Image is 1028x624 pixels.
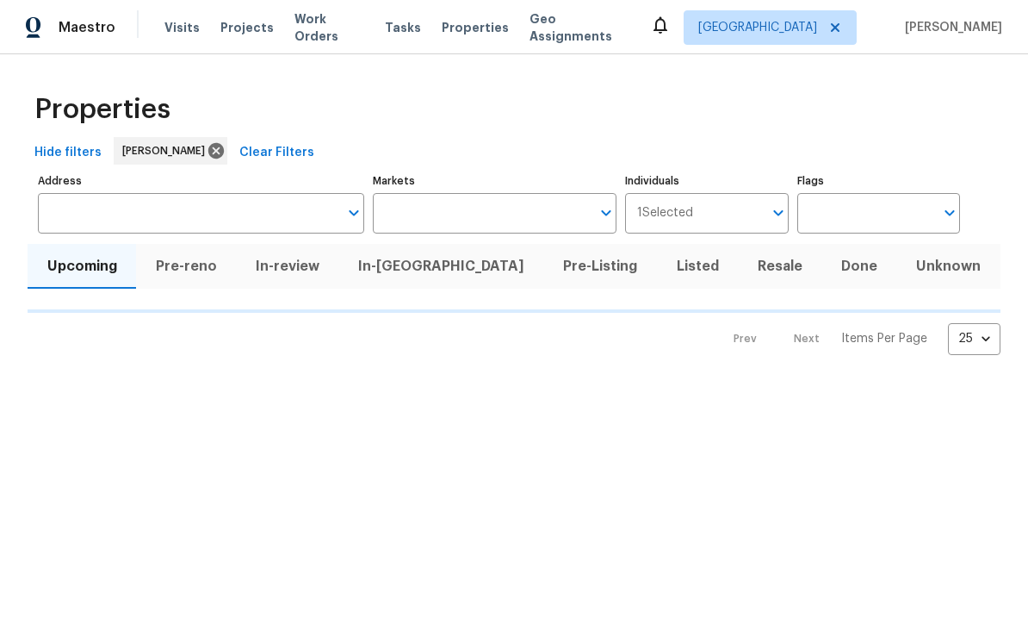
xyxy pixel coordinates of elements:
span: Hide filters [34,142,102,164]
button: Open [594,201,618,225]
label: Address [38,176,364,186]
span: Listed [667,254,728,278]
nav: Pagination Navigation [717,323,1000,355]
p: Items Per Page [841,330,927,347]
span: Resale [748,254,811,278]
span: Pre-Listing [554,254,647,278]
label: Flags [797,176,960,186]
button: Open [766,201,790,225]
span: Done [833,254,887,278]
span: 1 Selected [637,206,693,221]
span: In-review [246,254,328,278]
span: Properties [34,101,170,118]
label: Individuals [625,176,788,186]
span: Projects [220,19,274,36]
span: Work Orders [294,10,364,45]
span: Upcoming [38,254,126,278]
span: In-[GEOGRAPHIC_DATA] [350,254,534,278]
button: Open [342,201,366,225]
span: Geo Assignments [529,10,629,45]
span: Maestro [59,19,115,36]
span: [GEOGRAPHIC_DATA] [698,19,817,36]
span: Unknown [907,254,990,278]
span: [PERSON_NAME] [122,142,212,159]
span: Pre-reno [146,254,226,278]
div: 25 [948,316,1000,361]
button: Clear Filters [232,137,321,169]
button: Open [938,201,962,225]
div: [PERSON_NAME] [114,137,227,165]
label: Markets [373,176,617,186]
span: Visits [164,19,200,36]
span: Tasks [385,22,421,34]
span: [PERSON_NAME] [898,19,1002,36]
span: Properties [442,19,509,36]
button: Hide filters [28,137,108,169]
span: Clear Filters [239,142,314,164]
